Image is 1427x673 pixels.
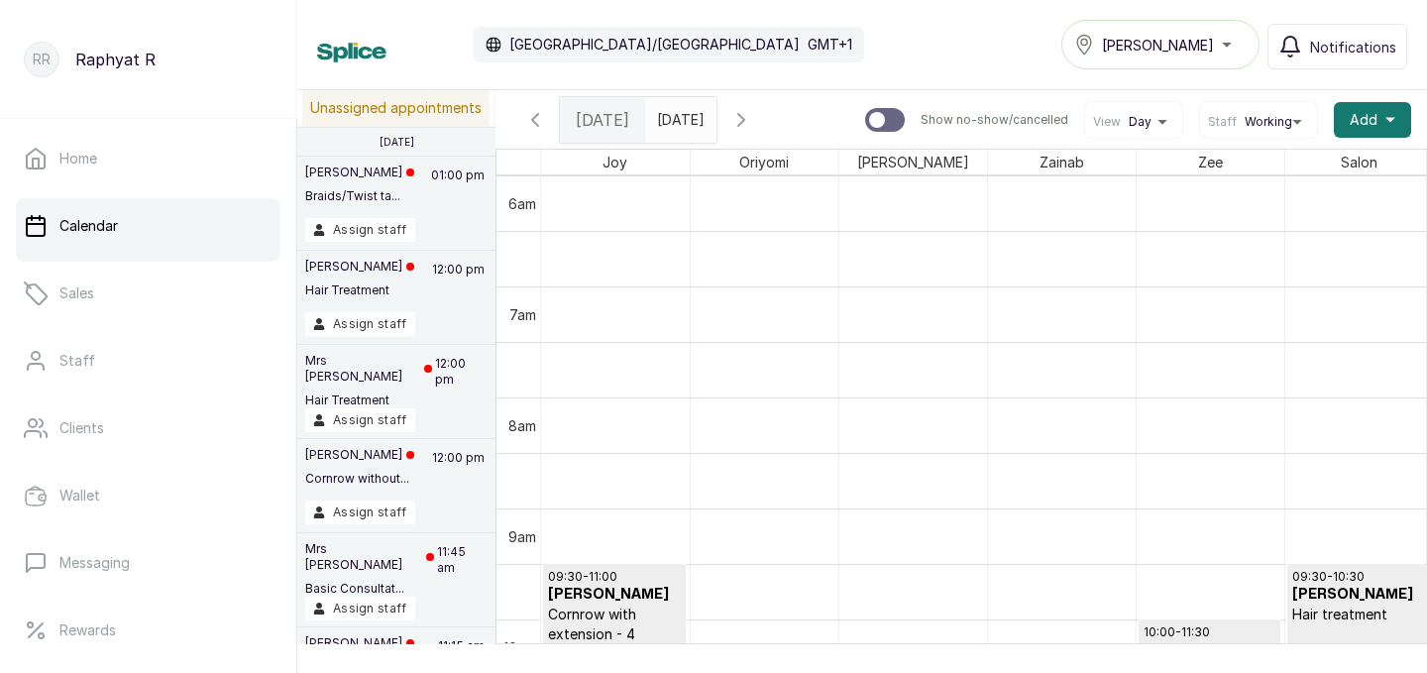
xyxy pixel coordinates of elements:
[599,150,631,174] span: Joy
[808,35,852,55] p: GMT+1
[504,193,540,214] div: 6am
[1194,150,1227,174] span: Zee
[16,266,280,321] a: Sales
[302,90,490,126] p: Unassigned appointments
[1144,640,1275,660] h3: Dupe Ogunneye
[1036,150,1088,174] span: Zainab
[853,150,973,174] span: [PERSON_NAME]
[305,581,434,597] p: Basic Consultat...
[16,131,280,186] a: Home
[1061,20,1260,69] button: [PERSON_NAME]
[434,541,488,597] p: 11:45 am
[305,408,415,432] button: Assign staff
[1102,35,1214,56] span: [PERSON_NAME]
[305,312,415,336] button: Assign staff
[1208,114,1237,130] span: Staff
[305,501,415,524] button: Assign staff
[432,353,488,408] p: 12:00 pm
[505,304,540,325] div: 7am
[33,50,51,69] p: RR
[305,541,434,573] p: Mrs [PERSON_NAME]
[1292,569,1425,585] p: 09:30 - 10:30
[16,400,280,456] a: Clients
[380,136,414,148] p: [DATE]
[735,150,793,174] span: Oriyomi
[504,526,540,547] div: 9am
[499,637,540,658] div: 10am
[548,585,681,605] h3: [PERSON_NAME]
[1292,605,1425,624] p: Hair treatment
[428,165,488,218] p: 01:00 pm
[305,635,414,651] p: [PERSON_NAME]
[1350,110,1377,130] span: Add
[16,535,280,591] a: Messaging
[560,97,645,143] div: [DATE]
[75,48,156,71] p: Raphyat R
[504,415,540,436] div: 8am
[1334,102,1411,138] button: Add
[16,198,280,254] a: Calendar
[16,468,280,523] a: Wallet
[576,108,629,132] span: [DATE]
[305,393,432,408] p: Hair Treatment
[1337,150,1381,174] span: Salon
[1208,114,1309,130] button: StaffWorking
[305,282,414,298] p: Hair Treatment
[59,216,118,236] p: Calendar
[921,112,1068,128] p: Show no-show/cancelled
[429,447,488,501] p: 12:00 pm
[59,553,130,573] p: Messaging
[1129,114,1152,130] span: Day
[1267,24,1407,69] button: Notifications
[59,418,104,438] p: Clients
[1144,624,1275,640] p: 10:00 - 11:30
[1245,114,1292,130] span: Working
[59,283,94,303] p: Sales
[305,353,432,385] p: Mrs [PERSON_NAME]
[59,351,95,371] p: Staff
[1292,585,1425,605] h3: [PERSON_NAME]
[59,486,100,505] p: Wallet
[59,149,97,168] p: Home
[429,259,488,312] p: 12:00 pm
[1093,114,1174,130] button: ViewDay
[305,597,415,620] button: Assign staff
[305,218,415,242] button: Assign staff
[1310,37,1396,57] span: Notifications
[305,165,414,180] p: [PERSON_NAME]
[59,620,116,640] p: Rewards
[305,447,414,463] p: [PERSON_NAME]
[509,35,800,55] p: [GEOGRAPHIC_DATA]/[GEOGRAPHIC_DATA]
[16,603,280,658] a: Rewards
[16,333,280,389] a: Staff
[305,471,414,487] p: Cornrow without...
[548,569,681,585] p: 09:30 - 11:00
[1093,114,1121,130] span: View
[305,259,414,275] p: [PERSON_NAME]
[305,188,414,204] p: Braids/Twist ta...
